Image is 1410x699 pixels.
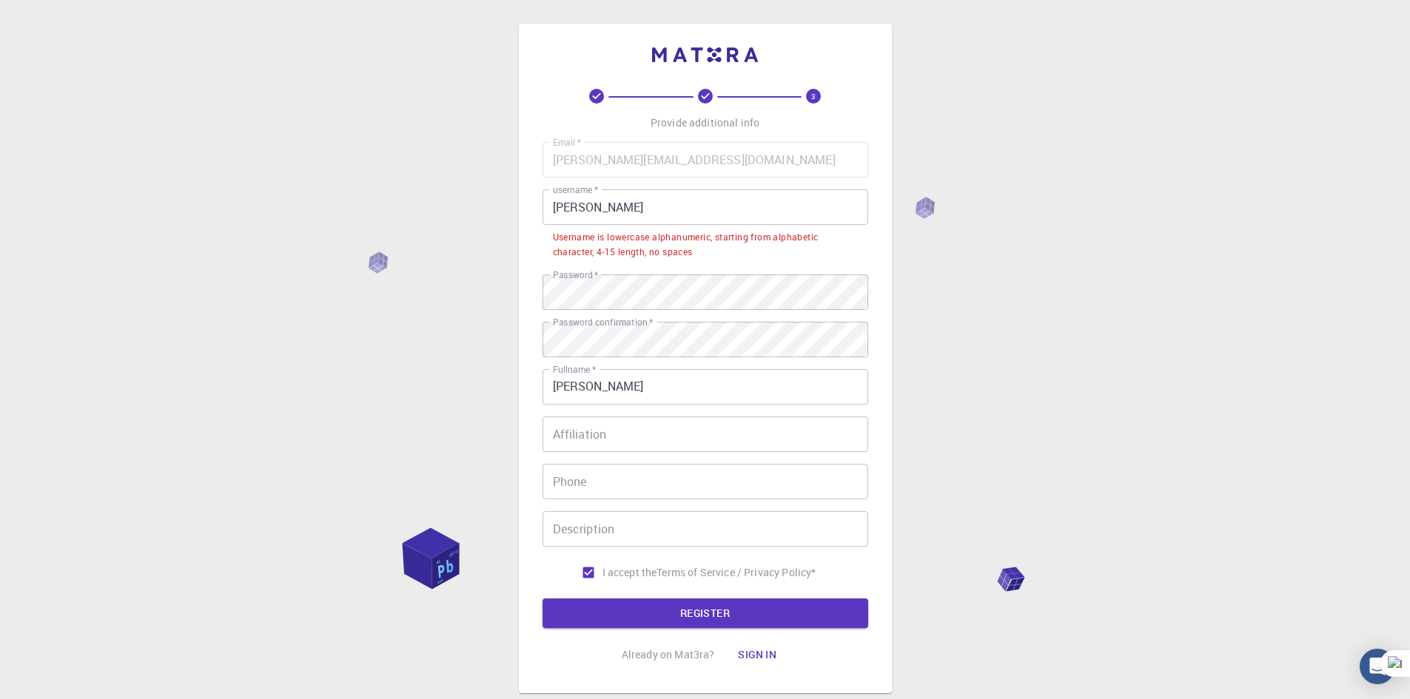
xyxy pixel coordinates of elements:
[553,363,596,376] label: Fullname
[553,230,858,260] div: Username is lowercase alphanumeric, starting from alphabetic character, 4-15 length, no spaces
[553,136,581,149] label: Email
[657,565,816,580] p: Terms of Service / Privacy Policy *
[726,640,788,669] button: Sign in
[553,316,653,328] label: Password confirmation
[651,115,759,130] p: Provide additional info
[553,269,598,281] label: Password
[622,647,715,662] p: Already on Mat3ra?
[811,91,816,101] text: 3
[553,183,598,196] label: username
[602,565,657,580] span: I accept the
[657,565,816,580] a: Terms of Service / Privacy Policy*
[1360,649,1395,684] div: Open Intercom Messenger
[543,598,868,628] button: REGISTER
